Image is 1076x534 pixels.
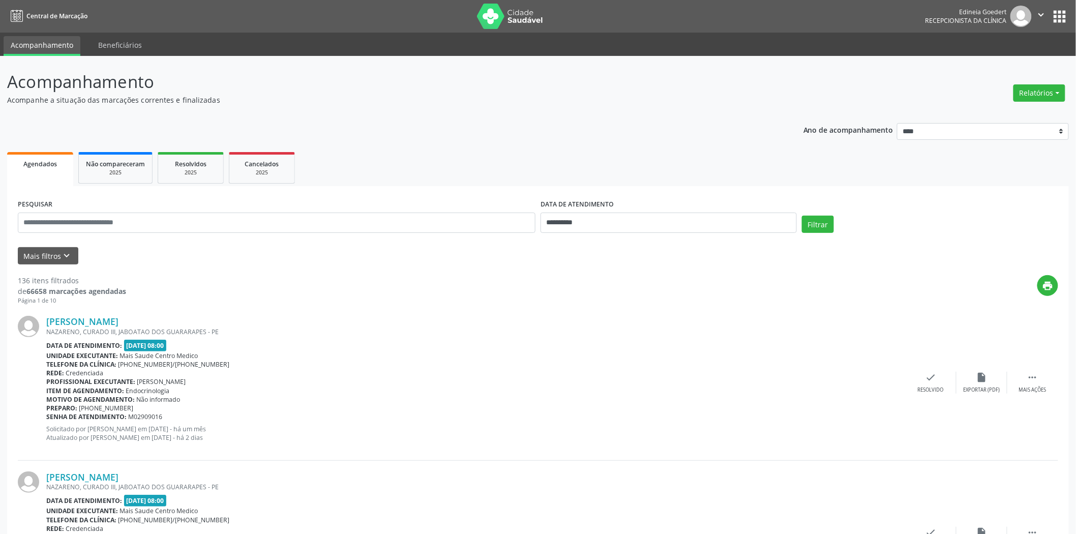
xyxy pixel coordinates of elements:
[18,316,39,337] img: img
[26,12,87,20] span: Central de Marcação
[46,412,127,421] b: Senha de atendimento:
[126,387,170,395] span: Endocrinologia
[46,483,906,491] div: NAZARENO, CURADO III, JABOATAO DOS GUARARAPES - PE
[46,404,77,412] b: Preparo:
[86,160,145,168] span: Não compareceram
[66,369,104,377] span: Credenciada
[7,69,751,95] p: Acompanhamento
[46,387,124,395] b: Item de agendamento:
[46,341,122,350] b: Data de atendimento:
[118,516,230,524] span: [PHONE_NUMBER]/[PHONE_NUMBER]
[137,377,186,386] span: [PERSON_NAME]
[976,372,988,383] i: insert_drive_file
[62,250,73,261] i: keyboard_arrow_down
[1032,6,1051,27] button: 
[236,169,287,176] div: 2025
[46,395,135,404] b: Motivo de agendamento:
[86,169,145,176] div: 2025
[964,387,1000,394] div: Exportar (PDF)
[26,286,126,296] strong: 66658 marcações agendadas
[7,8,87,24] a: Central de Marcação
[46,351,118,360] b: Unidade executante:
[46,524,64,533] b: Rede:
[91,36,149,54] a: Beneficiários
[46,377,135,386] b: Profissional executante:
[137,395,181,404] span: Não informado
[802,216,834,233] button: Filtrar
[46,316,118,327] a: [PERSON_NAME]
[803,123,893,136] p: Ano de acompanhamento
[1027,372,1038,383] i: 
[18,286,126,296] div: de
[541,197,614,213] label: DATA DE ATENDIMENTO
[4,36,80,56] a: Acompanhamento
[46,507,118,515] b: Unidade executante:
[129,412,163,421] span: M02909016
[18,247,78,265] button: Mais filtroskeyboard_arrow_down
[120,351,198,360] span: Mais Saude Centro Medico
[46,360,116,369] b: Telefone da clínica:
[124,495,167,507] span: [DATE] 08:00
[118,360,230,369] span: [PHONE_NUMBER]/[PHONE_NUMBER]
[66,524,104,533] span: Credenciada
[18,197,52,213] label: PESQUISAR
[1042,280,1054,291] i: print
[46,425,906,442] p: Solicitado por [PERSON_NAME] em [DATE] - há um mês Atualizado por [PERSON_NAME] em [DATE] - há 2 ...
[124,340,167,351] span: [DATE] 08:00
[120,507,198,515] span: Mais Saude Centro Medico
[46,496,122,505] b: Data de atendimento:
[165,169,216,176] div: 2025
[46,328,906,336] div: NAZARENO, CURADO III, JABOATAO DOS GUARARAPES - PE
[925,8,1007,16] div: Edineia Goedert
[1036,9,1047,20] i: 
[46,471,118,483] a: [PERSON_NAME]
[1013,84,1065,102] button: Relatórios
[1037,275,1058,296] button: print
[175,160,206,168] span: Resolvidos
[1051,8,1069,25] button: apps
[1019,387,1047,394] div: Mais ações
[925,372,937,383] i: check
[1010,6,1032,27] img: img
[46,516,116,524] b: Telefone da clínica:
[18,471,39,493] img: img
[18,296,126,305] div: Página 1 de 10
[46,369,64,377] b: Rede:
[918,387,944,394] div: Resolvido
[79,404,134,412] span: [PHONE_NUMBER]
[925,16,1007,25] span: Recepcionista da clínica
[18,275,126,286] div: 136 itens filtrados
[23,160,57,168] span: Agendados
[245,160,279,168] span: Cancelados
[7,95,751,105] p: Acompanhe a situação das marcações correntes e finalizadas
